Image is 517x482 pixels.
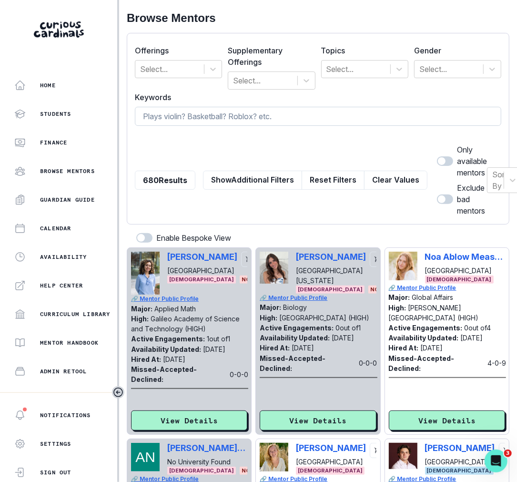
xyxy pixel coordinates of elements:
p: [DATE] [332,334,354,342]
p: Admin Retool [40,368,87,375]
img: Curious Cardinals Logo [34,21,84,38]
label: Supplementary Offerings [228,45,309,68]
p: Availability Updated: [389,334,459,342]
p: Active Engagements: [389,324,463,332]
p: Missed-Accepted-Declined: [131,364,226,384]
p: [GEOGRAPHIC_DATA][US_STATE] [296,266,366,286]
p: Biology [283,303,307,311]
p: Active Engagements: [260,324,334,332]
p: [DATE] [163,355,185,363]
p: Browse Mentors [40,167,95,175]
img: Picture of Phoebe Dragseth [260,443,288,472]
span: No New Opps [368,286,413,294]
iframe: Intercom live chat [485,450,507,472]
p: Calendar [40,225,71,232]
p: [PERSON_NAME] [296,443,366,453]
button: Reset Filters [302,171,365,190]
p: 680 Results [143,174,187,186]
button: cart [370,443,385,458]
button: Clear Values [364,171,427,190]
p: [GEOGRAPHIC_DATA] [296,457,366,467]
p: Hired At: [260,344,290,352]
p: Missed-Accepted-Declined: [260,353,355,373]
p: Settings [40,440,71,448]
p: High: [131,315,149,323]
p: [GEOGRAPHIC_DATA] (HIGH) [279,314,369,322]
img: Picture of Mark DeMonte [389,443,417,469]
span: [DEMOGRAPHIC_DATA] [167,467,236,475]
label: Offerings [135,45,216,56]
p: [GEOGRAPHIC_DATA] [425,266,504,276]
p: Guardian Guide [40,196,95,204]
span: [DEMOGRAPHIC_DATA] [167,276,236,284]
p: Galileo Academy of Science and Technology (HIGH) [131,315,240,333]
p: [PERSON_NAME] [425,443,495,453]
p: [DATE] [461,334,483,342]
h2: Browse Mentors [127,11,509,25]
p: Availability [40,253,87,261]
p: Major: [260,303,281,311]
p: [GEOGRAPHIC_DATA] [425,457,495,467]
span: [DEMOGRAPHIC_DATA] [425,467,494,475]
button: View Details [131,410,247,431]
span: [DEMOGRAPHIC_DATA] [425,276,494,284]
p: Major: [131,305,152,313]
p: Global Affairs [412,293,454,301]
p: 4 - 0 - 9 [487,358,506,368]
p: Exclude bad mentors [457,182,487,216]
label: Topics [321,45,403,56]
button: View Details [389,410,505,431]
p: Applied Math [154,305,196,313]
label: Keywords [135,92,496,103]
a: 🔗 Mentor Public Profile [131,295,248,303]
p: Availability Updated: [260,334,330,342]
p: Students [40,110,71,118]
p: 0 out of 4 [465,324,491,332]
p: Only available mentors [457,144,487,178]
img: Picture of Victoria Duran-Valero [131,252,160,295]
button: View Details [260,410,376,431]
p: [PERSON_NAME] [PERSON_NAME] [167,443,246,453]
p: 1 out of 1 [207,335,230,343]
p: Mentor Handbook [40,339,99,347]
span: No New Opps [240,467,284,475]
p: Help Center [40,282,83,289]
p: [PERSON_NAME] [167,252,237,262]
p: Hired At: [131,355,161,363]
p: High: [389,304,406,312]
p: 0 - 0 - 0 [230,369,248,379]
p: High: [260,314,277,322]
p: Availability Updated: [131,345,201,353]
p: 0 - 0 - 0 [359,358,377,368]
p: Finance [40,139,67,146]
a: 🔗 Mentor Public Profile [389,284,506,292]
span: [DEMOGRAPHIC_DATA] [296,467,365,475]
p: Sign Out [40,469,71,476]
img: Picture of Noa Ablow Measelle [389,252,417,280]
p: 0 out of 1 [335,324,361,332]
p: [DATE] [421,344,443,352]
p: Curriculum Library [40,310,111,318]
img: Picture of Jenna Golub [260,252,288,284]
p: Major: [389,293,410,301]
span: [DEMOGRAPHIC_DATA] [296,286,365,294]
p: Hired At: [389,344,419,352]
p: [PERSON_NAME][GEOGRAPHIC_DATA] (HIGH) [389,304,479,322]
p: [GEOGRAPHIC_DATA] [167,266,237,276]
button: cart [370,252,385,267]
p: Noa Ablow Measelle [425,252,504,262]
p: [PERSON_NAME] [296,252,366,262]
label: Gender [414,45,496,56]
span: No New Opps [240,276,284,284]
a: 🔗 Mentor Public Profile [260,294,377,302]
button: Toggle sidebar [112,386,124,399]
p: Enable Bespoke View [156,232,231,244]
button: cart [241,252,256,267]
img: Picture of Alexandra Garrison Neville [131,443,160,472]
div: Sort By [492,169,507,192]
p: Notifications [40,411,91,419]
p: [DATE] [292,344,314,352]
